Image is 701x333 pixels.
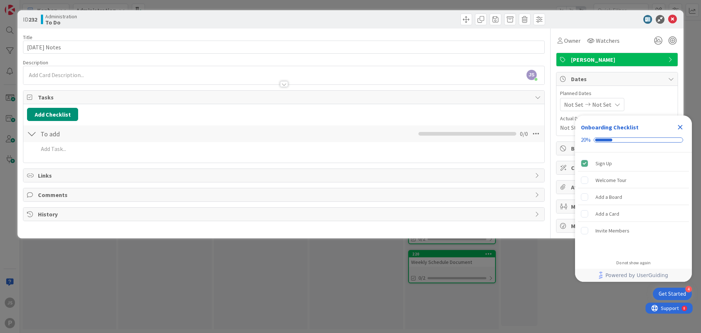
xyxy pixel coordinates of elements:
[23,15,37,24] span: ID
[581,137,591,143] div: 20%
[560,115,674,122] span: Actual Dates
[28,16,37,23] b: 232
[616,260,651,266] div: Do not show again
[564,36,581,45] span: Owner
[571,55,664,64] span: [PERSON_NAME]
[520,129,528,138] span: 0 / 0
[578,172,689,188] div: Welcome Tour is incomplete.
[595,159,612,168] div: Sign Up
[571,222,664,230] span: Metrics
[605,271,668,280] span: Powered by UserGuiding
[653,288,692,300] div: Open Get Started checklist, remaining modules: 4
[575,116,692,282] div: Checklist Container
[674,121,686,133] div: Close Checklist
[571,183,664,192] span: Attachments
[578,206,689,222] div: Add a Card is incomplete.
[560,123,599,132] span: Not Started Yet
[571,75,664,83] span: Dates
[27,108,78,121] button: Add Checklist
[23,59,48,66] span: Description
[45,14,77,19] span: Administration
[581,137,686,143] div: Checklist progress: 20%
[38,3,40,9] div: 8
[526,70,537,80] span: JS
[38,127,202,140] input: Add Checklist...
[596,36,620,45] span: Watchers
[571,202,664,211] span: Mirrors
[23,41,545,54] input: type card name here...
[595,193,622,201] div: Add a Board
[581,123,639,132] div: Onboarding Checklist
[38,93,531,102] span: Tasks
[571,163,664,172] span: Custom Fields
[659,290,686,298] div: Get Started
[578,155,689,171] div: Sign Up is complete.
[15,1,33,10] span: Support
[595,176,627,185] div: Welcome Tour
[38,190,531,199] span: Comments
[38,171,531,180] span: Links
[575,152,692,255] div: Checklist items
[45,19,77,25] b: To Do
[595,226,629,235] div: Invite Members
[575,269,692,282] div: Footer
[560,90,674,97] span: Planned Dates
[571,144,664,153] span: Block
[592,100,612,109] span: Not Set
[578,189,689,205] div: Add a Board is incomplete.
[595,209,619,218] div: Add a Card
[579,269,688,282] a: Powered by UserGuiding
[23,34,32,41] label: Title
[38,210,531,219] span: History
[685,286,692,292] div: 4
[564,100,583,109] span: Not Set
[578,223,689,239] div: Invite Members is incomplete.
